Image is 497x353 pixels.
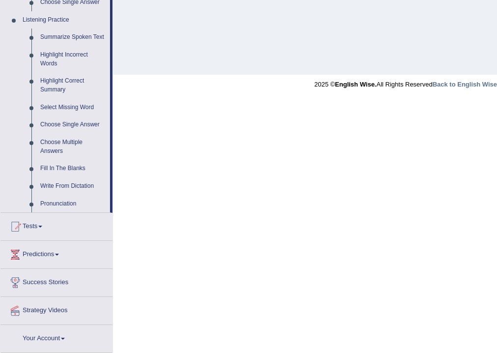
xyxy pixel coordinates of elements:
[36,46,110,72] a: Highlight Incorrect Words
[0,241,112,265] a: Predictions
[36,177,110,195] a: Write From Dictation
[36,195,110,213] a: Pronunciation
[36,116,110,134] a: Choose Single Answer
[36,99,110,117] a: Select Missing Word
[314,75,497,89] div: 2025 © All Rights Reserved
[0,297,112,322] a: Strategy Videos
[36,160,110,177] a: Fill In The Blanks
[36,72,110,98] a: Highlight Correct Summary
[18,11,110,29] a: Listening Practice
[36,134,110,160] a: Choose Multiple Answers
[0,325,112,350] a: Your Account
[335,81,376,88] strong: English Wise.
[36,29,110,46] a: Summarize Spoken Text
[433,81,497,88] a: Back to English Wise
[0,269,112,294] a: Success Stories
[0,213,112,237] a: Tests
